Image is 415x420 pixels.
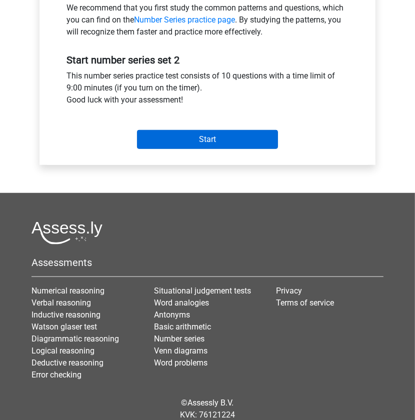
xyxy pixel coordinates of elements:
[31,322,97,331] a: Watson glaser test
[154,286,251,295] a: Situational judgement tests
[154,346,207,355] a: Venn diagrams
[59,2,356,42] div: We recommend that you first study the common patterns and questions, which you can find on the . ...
[31,286,104,295] a: Numerical reasoning
[59,70,356,110] div: This number series practice test consists of 10 questions with a time limit of 9:00 minutes (if y...
[154,310,190,319] a: Antonyms
[137,130,278,149] input: Start
[31,358,103,367] a: Deductive reasoning
[31,221,102,244] img: Assessly logo
[134,15,235,24] a: Number Series practice page
[154,358,207,367] a: Word problems
[66,54,348,66] h5: Start number series set 2
[31,298,91,307] a: Verbal reasoning
[31,310,100,319] a: Inductive reasoning
[276,286,302,295] a: Privacy
[154,334,204,343] a: Number series
[31,370,81,379] a: Error checking
[31,334,119,343] a: Diagrammatic reasoning
[154,298,209,307] a: Word analogies
[188,398,234,407] a: Assessly B.V.
[276,298,334,307] a: Terms of service
[31,256,383,268] h5: Assessments
[154,322,211,331] a: Basic arithmetic
[31,346,94,355] a: Logical reasoning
